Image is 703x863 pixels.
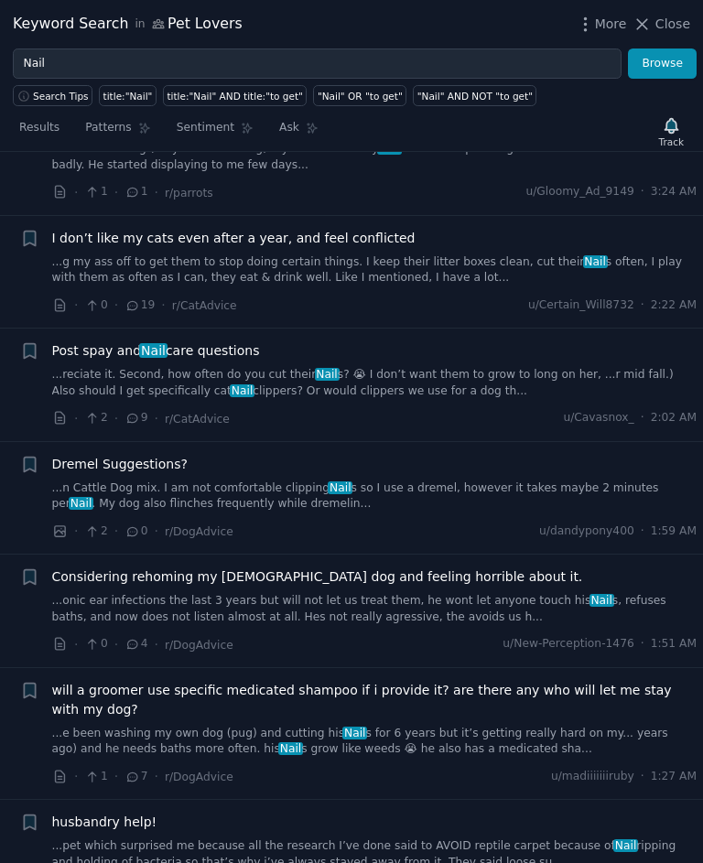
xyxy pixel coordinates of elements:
[659,135,684,148] div: Track
[641,523,644,540] span: ·
[528,297,634,314] span: u/Certain_Will8732
[651,410,697,426] span: 2:02 AM
[52,681,698,719] a: will a groomer use specific medicated shampoo if i provide it? are there any who will let me stay...
[155,635,158,654] span: ·
[33,90,89,102] span: Search Tips
[69,497,93,510] span: Nail
[273,113,325,151] a: Ask
[163,85,308,106] a: title:"Nail" AND title:"to get"
[563,410,633,426] span: u/Cavasnox_
[52,480,698,512] a: ...n Cattle Dog mix. I am not comfortable clippingNails so I use a dremel, however it takes maybe...
[114,296,118,315] span: ·
[13,49,622,80] input: Try a keyword related to your business
[52,229,416,248] a: I don’t like my cats even after a year, and feel conflicted
[641,769,644,785] span: ·
[641,410,644,426] span: ·
[74,409,78,428] span: ·
[79,113,157,151] a: Patterns
[161,296,165,315] span: ·
[613,839,638,852] span: Nail
[74,767,78,786] span: ·
[52,141,698,173] a: He started biting (maybe even eating) my skin around myNails and it keeps biting until it bleeds ...
[313,85,406,106] a: "Nail" OR "to get"
[328,481,352,494] span: Nail
[114,635,118,654] span: ·
[124,297,155,314] span: 19
[651,297,697,314] span: 2:22 AM
[633,15,690,34] button: Close
[114,767,118,786] span: ·
[155,522,158,541] span: ·
[52,367,698,399] a: ...reciate it. Second, how often do you cut theirNails? 😭 I don’t want them to grow to long on he...
[641,297,644,314] span: ·
[595,15,627,34] span: More
[52,341,260,361] a: Post spay andNailcare questions
[628,49,697,80] button: Browse
[52,455,188,474] a: Dremel Suggestions?
[503,636,633,653] span: u/New-Perception-1476
[13,85,92,106] button: Search Tips
[165,525,233,538] span: r/DogAdvice
[84,769,107,785] span: 1
[165,187,213,200] span: r/parrots
[74,183,78,202] span: ·
[52,726,698,758] a: ...e been washing my own dog (pug) and cutting hisNails for 6 years but it’s getting really hard ...
[13,113,66,151] a: Results
[52,567,583,587] a: Considering rehoming my [DEMOGRAPHIC_DATA] dog and feeling horrible about it.
[279,120,299,136] span: Ask
[177,120,234,136] span: Sentiment
[52,341,260,361] span: Post spay and care questions
[167,90,303,102] div: title:"Nail" AND title:"to get"
[84,523,107,540] span: 2
[114,522,118,541] span: ·
[52,593,698,625] a: ...onic ear infections the last 3 years but will not let us treat them, he wont let anyone touch ...
[583,255,608,268] span: Nail
[172,299,237,312] span: r/CatAdvice
[165,771,233,783] span: r/DogAdvice
[576,15,627,34] button: More
[318,90,403,102] div: "Nail" OR "to get"
[651,184,697,200] span: 3:24 AM
[165,413,230,426] span: r/CatAdvice
[651,523,697,540] span: 1:59 AM
[135,16,145,33] span: in
[124,523,147,540] span: 0
[103,90,153,102] div: title:"Nail"
[641,636,644,653] span: ·
[589,594,614,607] span: Nail
[114,409,118,428] span: ·
[139,343,167,358] span: Nail
[84,636,107,653] span: 0
[539,523,634,540] span: u/dandypony400
[155,767,158,786] span: ·
[84,297,107,314] span: 0
[551,769,634,785] span: u/madiiiiiiiruby
[651,636,697,653] span: 1:51 AM
[52,813,157,832] a: husbandry help!
[413,85,536,106] a: "Nail" AND NOT "to get"
[74,296,78,315] span: ·
[13,13,243,36] div: Keyword Search Pet Lovers
[651,769,697,785] span: 1:27 AM
[19,120,59,136] span: Results
[155,183,158,202] span: ·
[124,769,147,785] span: 7
[641,184,644,200] span: ·
[170,113,260,151] a: Sentiment
[155,409,158,428] span: ·
[525,184,633,200] span: u/Gloomy_Ad_9149
[655,15,690,34] span: Close
[417,90,533,102] div: "Nail" AND NOT "to get"
[99,85,157,106] a: title:"Nail"
[52,254,698,286] a: ...g my ass off to get them to stop doing certain things. I keep their litter boxes clean, cut th...
[315,368,340,381] span: Nail
[124,410,147,426] span: 9
[278,742,303,755] span: Nail
[74,522,78,541] span: ·
[84,410,107,426] span: 2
